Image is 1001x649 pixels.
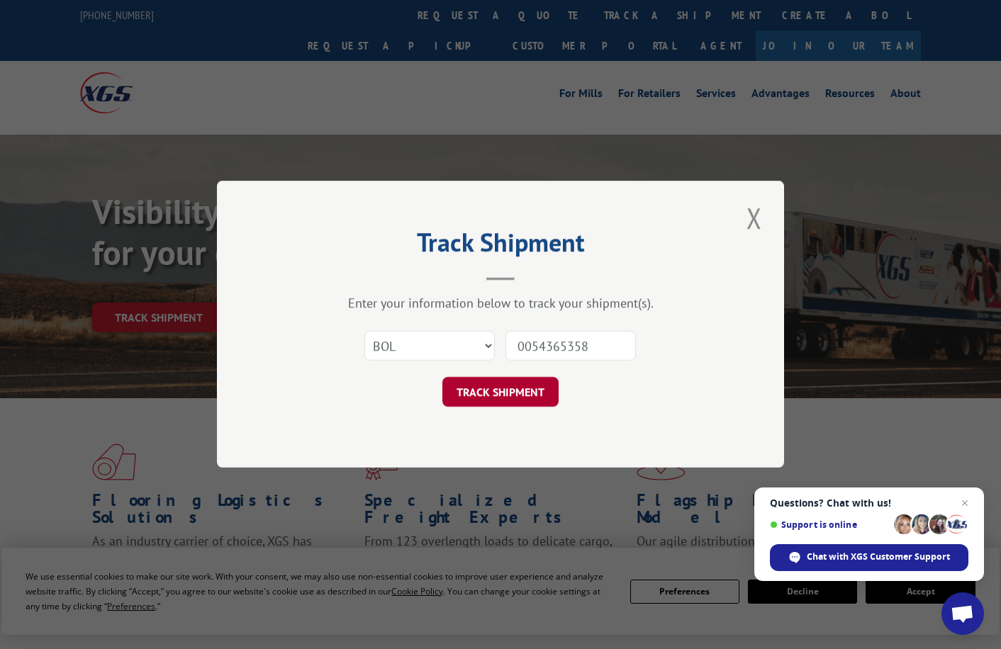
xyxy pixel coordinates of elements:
span: Questions? Chat with us! [770,497,968,509]
div: Enter your information below to track your shipment(s). [288,295,713,312]
span: Chat with XGS Customer Support [770,544,968,571]
h2: Track Shipment [288,232,713,259]
button: TRACK SHIPMENT [442,378,559,407]
span: Support is online [770,519,889,530]
span: Chat with XGS Customer Support [807,551,950,563]
a: Open chat [941,592,984,635]
input: Number(s) [505,332,636,361]
button: Close modal [742,198,766,237]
